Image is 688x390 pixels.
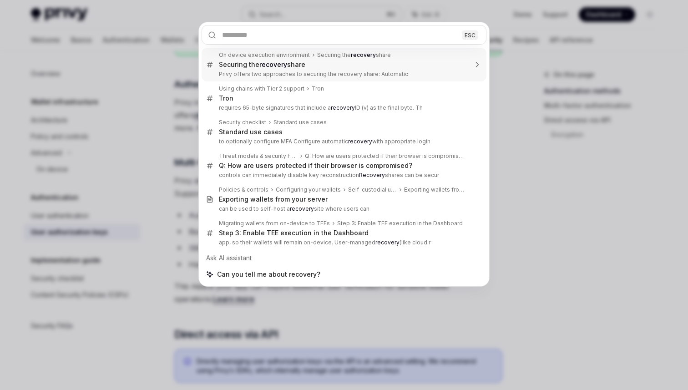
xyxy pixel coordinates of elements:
p: controls can immediately disable key reconstruction shares can be secur [219,172,467,179]
p: requires 65-byte signatures that include a ID (v) as the final byte. Th [219,104,467,111]
span: Can you tell me about recovery? [217,270,320,279]
div: Using chains with Tier 2 support [219,85,304,92]
div: On device execution environment [219,51,310,59]
div: Ask AI assistant [202,250,486,266]
div: Policies & controls [219,186,268,193]
div: Self-custodial user wallets [348,186,397,193]
b: recovery [351,51,376,58]
p: Privy offers two approaches to securing the recovery share: Automatic [219,71,467,78]
b: recovery [259,61,287,68]
p: app, so their wallets will remain on-device. User-managed (like cloud r [219,239,467,246]
p: can be used to self-host a site where users can [219,205,467,213]
div: Exporting wallets from your server [219,195,328,203]
div: Tron [219,94,233,102]
div: Standard use cases [219,128,283,136]
p: to optionally configure MFA Configure automatic with appropriate login [219,138,467,145]
div: Q: How are users protected if their browser is compromised? [219,162,412,170]
div: Exporting wallets from your server [404,186,467,193]
div: Standard use cases [273,119,327,126]
div: Q: How are users protected if their browser is compromised? [305,152,467,160]
b: recovery [375,239,400,246]
div: Step 3: Enable TEE execution in the Dashboard [219,229,369,237]
b: recovery [290,205,314,212]
div: Security checklist [219,119,266,126]
b: recovery [331,104,355,111]
div: Step 3: Enable TEE execution in the Dashboard [337,220,463,227]
div: Securing the share [317,51,391,59]
div: Migrating wallets from on-device to TEEs [219,220,330,227]
b: Recovery [359,172,385,178]
div: Threat models & security FAQ [219,152,298,160]
div: Tron [312,85,324,92]
div: ESC [462,30,478,40]
div: Configuring your wallets [276,186,341,193]
b: recovery [348,138,372,145]
div: Securing the share [219,61,305,69]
